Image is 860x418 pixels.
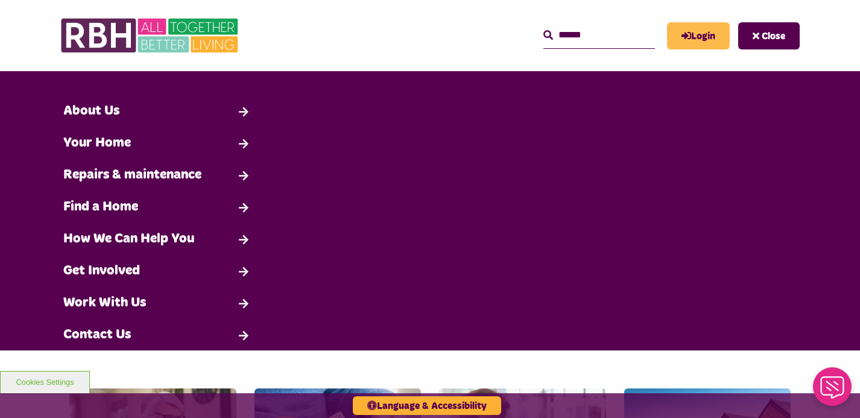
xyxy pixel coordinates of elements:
a: Get Involved [57,255,258,287]
button: Navigation [738,22,800,49]
a: Repairs & maintenance [57,159,258,191]
a: Find a Home [57,191,258,223]
a: How We Can Help You [57,223,258,255]
input: Search [543,22,655,48]
a: Contact Us [57,319,258,351]
span: Close [762,31,785,41]
a: About Us [57,95,258,127]
a: Your Home [57,127,258,159]
img: RBH [60,12,241,59]
a: Work With Us [57,287,258,319]
button: Language & Accessibility [353,396,501,415]
a: MyRBH [667,22,730,49]
iframe: Netcall Web Assistant for live chat [806,364,860,418]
